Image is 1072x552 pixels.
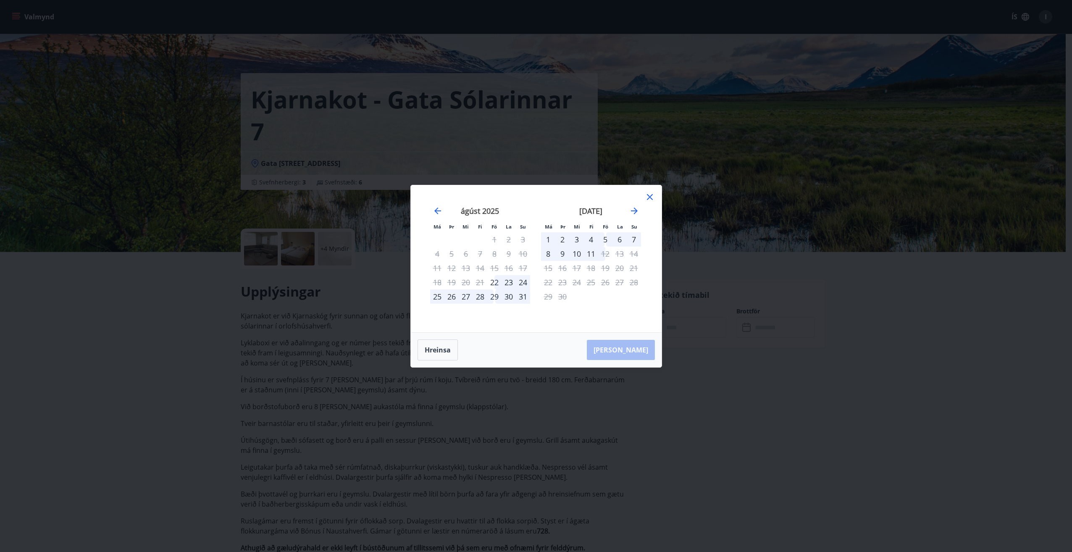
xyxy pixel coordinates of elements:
td: Choose laugardagur, 6. september 2025 as your check-in date. It’s available. [612,232,627,247]
div: 6 [612,232,627,247]
td: Not available. mánudagur, 15. september 2025 [541,261,555,275]
td: Not available. föstudagur, 1. ágúst 2025 [487,232,502,247]
div: 29 [487,289,502,304]
td: Not available. mánudagur, 11. ágúst 2025 [430,261,444,275]
td: Choose sunnudagur, 31. ágúst 2025 as your check-in date. It’s available. [516,289,530,304]
td: Choose laugardagur, 30. ágúst 2025 as your check-in date. It’s available. [502,289,516,304]
div: Move backward to switch to the previous month. [433,206,443,216]
td: Not available. miðvikudagur, 17. september 2025 [570,261,584,275]
td: Choose mánudagur, 1. september 2025 as your check-in date. It’s available. [541,232,555,247]
td: Not available. miðvikudagur, 20. ágúst 2025 [459,275,473,289]
td: Not available. sunnudagur, 28. september 2025 [627,275,641,289]
td: Not available. mánudagur, 18. ágúst 2025 [430,275,444,289]
td: Not available. mánudagur, 22. september 2025 [541,275,555,289]
small: Má [434,223,441,230]
div: 26 [444,289,459,304]
td: Not available. fimmtudagur, 21. ágúst 2025 [473,275,487,289]
td: Not available. föstudagur, 8. ágúst 2025 [487,247,502,261]
small: Þr [560,223,565,230]
td: Not available. fimmtudagur, 25. september 2025 [584,275,598,289]
div: 8 [541,247,555,261]
small: Fi [478,223,482,230]
small: Mi [462,223,469,230]
small: Fö [491,223,497,230]
td: Choose þriðjudagur, 2. september 2025 as your check-in date. It’s available. [555,232,570,247]
td: Choose mánudagur, 25. ágúst 2025 as your check-in date. It’s available. [430,289,444,304]
td: Not available. föstudagur, 15. ágúst 2025 [487,261,502,275]
td: Not available. laugardagur, 27. september 2025 [612,275,627,289]
td: Not available. sunnudagur, 10. ágúst 2025 [516,247,530,261]
td: Choose miðvikudagur, 10. september 2025 as your check-in date. It’s available. [570,247,584,261]
td: Not available. mánudagur, 29. september 2025 [541,289,555,304]
td: Choose miðvikudagur, 27. ágúst 2025 as your check-in date. It’s available. [459,289,473,304]
td: Not available. þriðjudagur, 5. ágúst 2025 [444,247,459,261]
small: La [506,223,512,230]
strong: ágúst 2025 [461,206,499,216]
div: 5 [598,232,612,247]
td: Choose sunnudagur, 7. september 2025 as your check-in date. It’s available. [627,232,641,247]
div: 9 [555,247,570,261]
td: Not available. föstudagur, 19. september 2025 [598,261,612,275]
small: Fö [603,223,608,230]
td: Not available. miðvikudagur, 13. ágúst 2025 [459,261,473,275]
div: 2 [555,232,570,247]
div: 28 [473,289,487,304]
small: Fi [589,223,594,230]
td: Choose sunnudagur, 24. ágúst 2025 as your check-in date. It’s available. [516,275,530,289]
td: Not available. sunnudagur, 3. ágúst 2025 [516,232,530,247]
div: 10 [570,247,584,261]
td: Not available. föstudagur, 12. september 2025 [598,247,612,261]
div: 24 [516,275,530,289]
td: Not available. mánudagur, 4. ágúst 2025 [430,247,444,261]
td: Not available. miðvikudagur, 6. ágúst 2025 [459,247,473,261]
div: 7 [627,232,641,247]
small: Þr [449,223,454,230]
td: Choose föstudagur, 22. ágúst 2025 as your check-in date. It’s available. [487,275,502,289]
td: Not available. laugardagur, 20. september 2025 [612,261,627,275]
td: Choose mánudagur, 8. september 2025 as your check-in date. It’s available. [541,247,555,261]
td: Choose laugardagur, 23. ágúst 2025 as your check-in date. It’s available. [502,275,516,289]
div: Move forward to switch to the next month. [629,206,639,216]
td: Not available. föstudagur, 26. september 2025 [598,275,612,289]
small: Má [545,223,552,230]
td: Choose fimmtudagur, 11. september 2025 as your check-in date. It’s available. [584,247,598,261]
td: Choose miðvikudagur, 3. september 2025 as your check-in date. It’s available. [570,232,584,247]
td: Not available. þriðjudagur, 30. september 2025 [555,289,570,304]
td: Not available. sunnudagur, 14. september 2025 [627,247,641,261]
div: Aðeins innritun í boði [487,275,502,289]
button: Hreinsa [418,339,458,360]
td: Not available. laugardagur, 2. ágúst 2025 [502,232,516,247]
td: Choose þriðjudagur, 9. september 2025 as your check-in date. It’s available. [555,247,570,261]
td: Not available. þriðjudagur, 19. ágúst 2025 [444,275,459,289]
td: Choose fimmtudagur, 28. ágúst 2025 as your check-in date. It’s available. [473,289,487,304]
td: Not available. fimmtudagur, 14. ágúst 2025 [473,261,487,275]
td: Not available. sunnudagur, 17. ágúst 2025 [516,261,530,275]
strong: [DATE] [579,206,602,216]
td: Not available. þriðjudagur, 23. september 2025 [555,275,570,289]
div: Aðeins útritun í boði [598,247,612,261]
div: Calendar [421,195,652,322]
td: Not available. laugardagur, 13. september 2025 [612,247,627,261]
td: Choose föstudagur, 29. ágúst 2025 as your check-in date. It’s available. [487,289,502,304]
small: Su [631,223,637,230]
div: 4 [584,232,598,247]
td: Choose föstudagur, 5. september 2025 as your check-in date. It’s available. [598,232,612,247]
td: Not available. þriðjudagur, 16. september 2025 [555,261,570,275]
td: Choose fimmtudagur, 4. september 2025 as your check-in date. It’s available. [584,232,598,247]
small: La [617,223,623,230]
td: Not available. fimmtudagur, 18. september 2025 [584,261,598,275]
td: Not available. laugardagur, 16. ágúst 2025 [502,261,516,275]
td: Not available. þriðjudagur, 12. ágúst 2025 [444,261,459,275]
td: Not available. miðvikudagur, 24. september 2025 [570,275,584,289]
div: 23 [502,275,516,289]
td: Not available. laugardagur, 9. ágúst 2025 [502,247,516,261]
div: 31 [516,289,530,304]
small: Su [520,223,526,230]
div: 11 [584,247,598,261]
td: Not available. fimmtudagur, 7. ágúst 2025 [473,247,487,261]
div: 3 [570,232,584,247]
small: Mi [574,223,580,230]
div: 1 [541,232,555,247]
td: Not available. sunnudagur, 21. september 2025 [627,261,641,275]
div: 27 [459,289,473,304]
